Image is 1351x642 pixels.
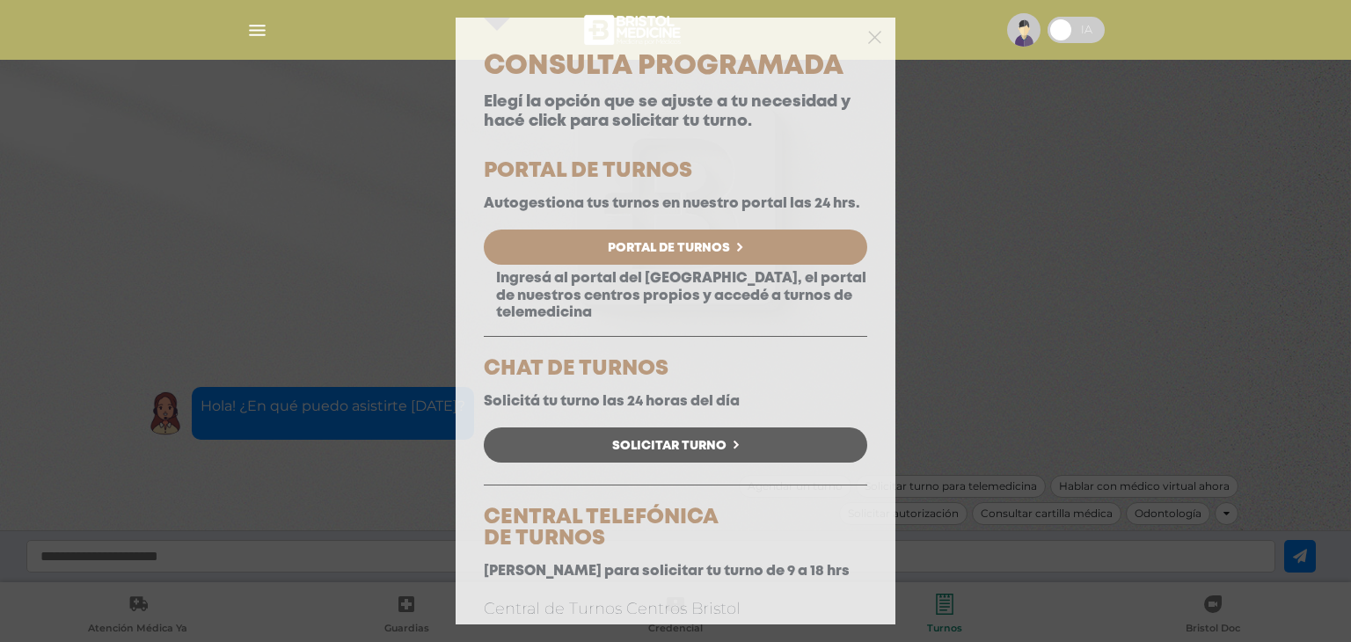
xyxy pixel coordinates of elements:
p: Solicitá tu turno las 24 horas del día [484,393,867,410]
p: Elegí la opción que se ajuste a tu necesidad y hacé click para solicitar tu turno. [484,93,867,131]
a: Solicitar Turno [484,427,867,463]
h5: CHAT DE TURNOS [484,359,867,380]
p: Autogestiona tus turnos en nuestro portal las 24 hrs. [484,195,867,212]
span: Portal de Turnos [608,242,730,254]
h5: CENTRAL TELEFÓNICA DE TURNOS [484,507,867,550]
span: Consulta Programada [484,55,843,78]
h5: PORTAL DE TURNOS [484,161,867,182]
a: 0810 999 9552 [484,624,619,642]
a: Portal de Turnos [484,230,867,265]
span: Solicitar Turno [612,440,727,452]
p: [PERSON_NAME] para solicitar tu turno de 9 a 18 hrs [484,563,867,580]
p: Ingresá al portal del [GEOGRAPHIC_DATA], el portal de nuestros centros propios y accedé a turnos ... [484,270,867,321]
